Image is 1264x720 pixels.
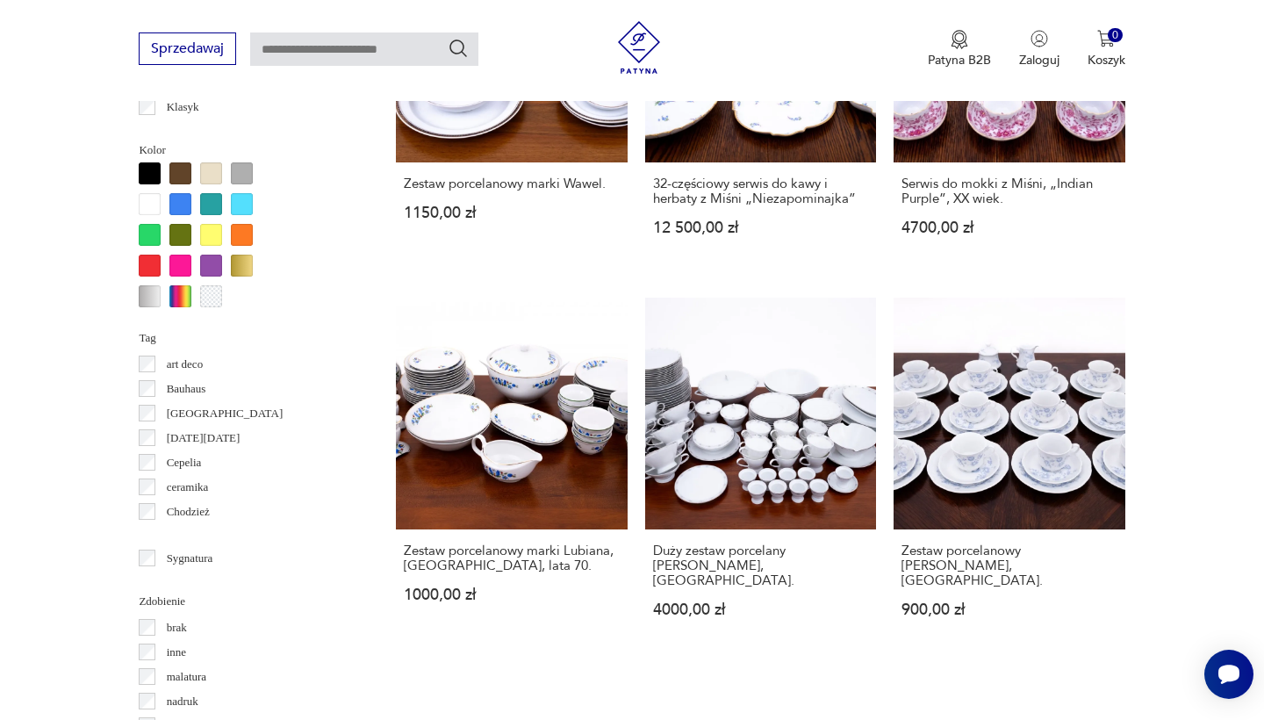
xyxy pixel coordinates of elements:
[951,30,968,49] img: Ikona medalu
[653,220,868,235] p: 12 500,00 zł
[653,176,868,206] h3: 32-częściowy serwis do kawy i herbaty z Miśni „Niezapominajka”
[1088,52,1125,68] p: Koszyk
[396,298,627,651] a: Zestaw porcelanowy marki Lubiana, Polska, lata 70.Zestaw porcelanowy marki Lubiana, [GEOGRAPHIC_D...
[167,667,206,687] p: malatura
[1088,30,1125,68] button: 0Koszyk
[167,404,284,423] p: [GEOGRAPHIC_DATA]
[653,602,868,617] p: 4000,00 zł
[167,453,202,472] p: Cepelia
[653,544,868,588] h3: Duży zestaw porcelany [PERSON_NAME], [GEOGRAPHIC_DATA].
[139,44,236,56] a: Sprzedawaj
[167,97,199,117] p: Klasyk
[928,52,991,68] p: Patyna B2B
[139,328,354,348] p: Tag
[448,38,469,59] button: Szukaj
[1108,28,1123,43] div: 0
[928,30,991,68] a: Ikona medaluPatyna B2B
[1204,650,1253,699] iframe: Smartsupp widget button
[1019,52,1059,68] p: Zaloguj
[1019,30,1059,68] button: Zaloguj
[404,587,619,602] p: 1000,00 zł
[613,21,665,74] img: Patyna - sklep z meblami i dekoracjami vintage
[139,140,354,160] p: Kolor
[404,205,619,220] p: 1150,00 zł
[404,544,619,573] h3: Zestaw porcelanowy marki Lubiana, [GEOGRAPHIC_DATA], lata 70.
[167,379,206,399] p: Bauhaus
[167,549,213,568] p: Sygnatura
[645,298,876,651] a: Duży zestaw porcelany marki Rosenthal, Niemcy.Duży zestaw porcelany [PERSON_NAME], [GEOGRAPHIC_DA...
[167,643,186,662] p: inne
[139,32,236,65] button: Sprzedawaj
[167,502,210,522] p: Chodzież
[167,428,241,448] p: [DATE][DATE]
[167,527,209,546] p: Ćmielów
[928,30,991,68] button: Patyna B2B
[901,544,1117,588] h3: Zestaw porcelanowy [PERSON_NAME], [GEOGRAPHIC_DATA].
[167,692,198,711] p: nadruk
[167,478,209,497] p: ceramika
[139,592,354,611] p: Zdobienie
[901,176,1117,206] h3: Serwis do mokki z Miśni, „Indian Purple”, XX wiek.
[1097,30,1115,47] img: Ikona koszyka
[901,220,1117,235] p: 4700,00 zł
[901,602,1117,617] p: 900,00 zł
[167,355,204,374] p: art deco
[404,176,619,191] h3: Zestaw porcelanowy marki Wawel.
[1031,30,1048,47] img: Ikonka użytkownika
[894,298,1124,651] a: Zestaw porcelanowy marki Mitterteich, Niemcy.Zestaw porcelanowy [PERSON_NAME], [GEOGRAPHIC_DATA]....
[167,618,187,637] p: brak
